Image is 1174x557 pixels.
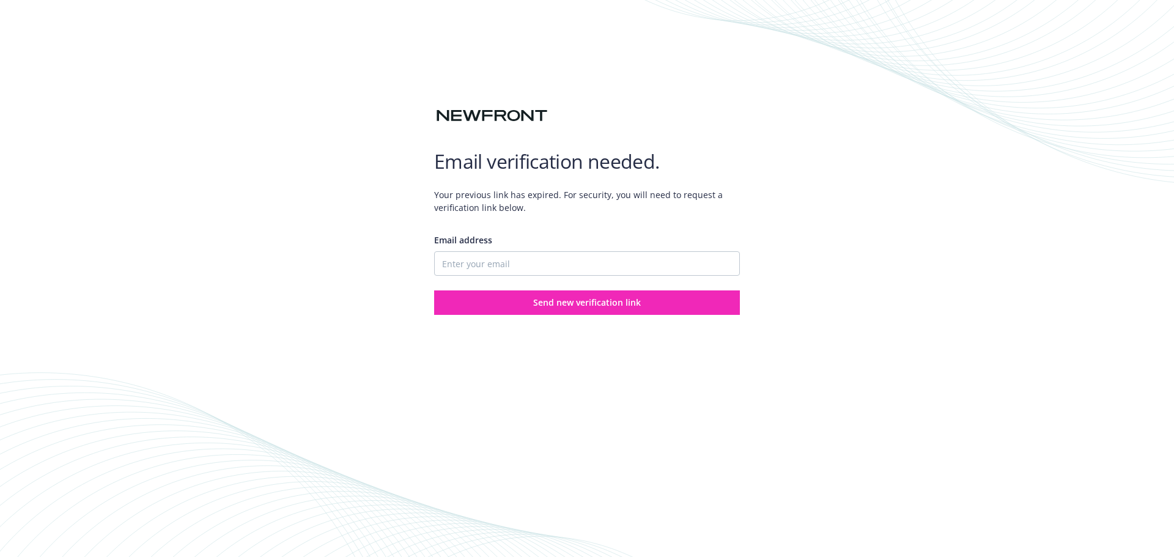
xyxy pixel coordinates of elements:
button: Send new verification link [434,290,740,315]
h1: Email verification needed. [434,149,740,174]
span: Your previous link has expired. For security, you will need to request a verification link below. [434,179,740,224]
span: Send new verification link [533,297,641,308]
input: Enter your email [434,251,740,276]
img: Newfront logo [434,105,550,127]
span: Email address [434,234,492,246]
